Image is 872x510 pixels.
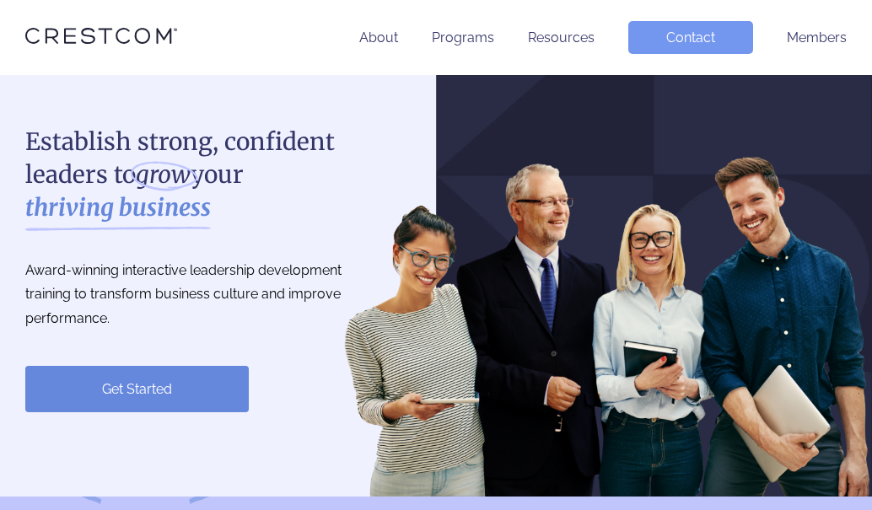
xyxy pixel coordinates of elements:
a: About [359,30,398,46]
a: Members [787,30,847,46]
a: Resources [528,30,595,46]
h1: Establish strong, confident leaders to your [25,126,379,225]
i: grow [136,158,191,191]
a: Contact [628,21,753,54]
a: Get Started [25,366,249,412]
strong: thriving business [25,191,211,224]
a: Programs [432,30,494,46]
p: Award-winning interactive leadership development training to transform business culture and impro... [25,259,379,331]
